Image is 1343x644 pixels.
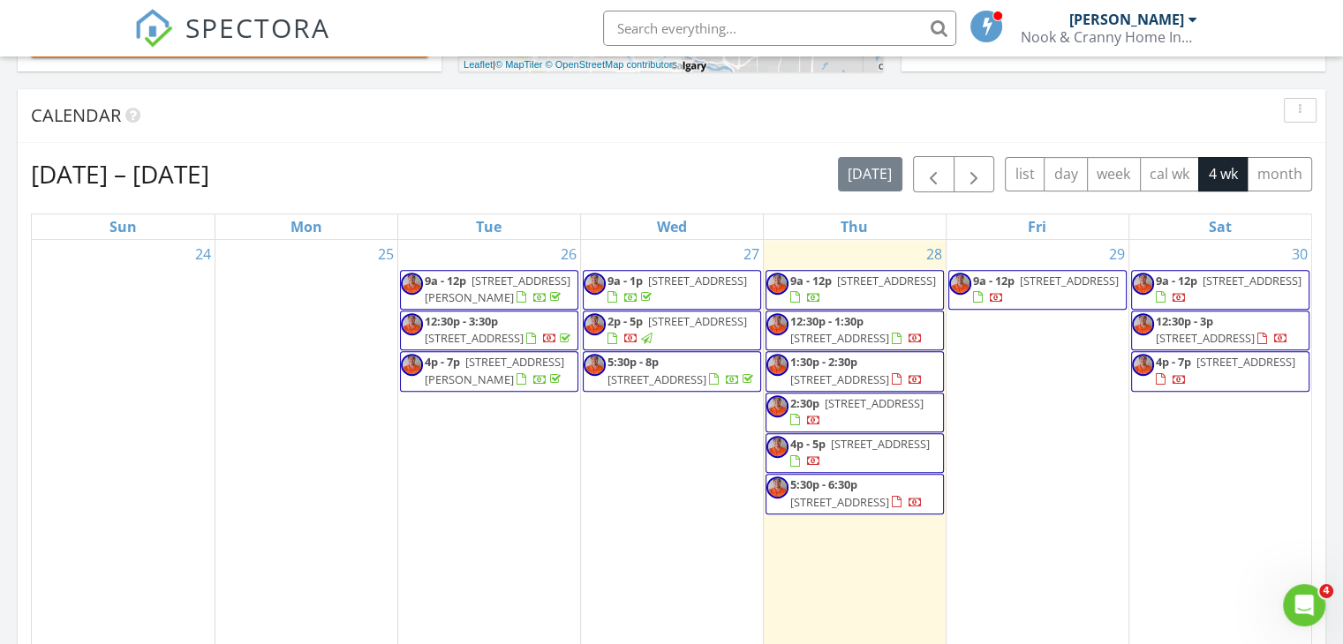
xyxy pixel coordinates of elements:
span: 9a - 12p [790,273,832,288]
a: 4p - 5p [STREET_ADDRESS] [766,433,944,473]
img: lj_photo.jpeg [401,354,423,376]
iframe: Intercom live chat [1283,584,1325,626]
span: SPECTORA [185,9,330,46]
img: lj_photo.jpeg [949,273,971,295]
img: lj_photo.jpeg [766,313,788,335]
a: 9a - 12p [STREET_ADDRESS] [1131,270,1310,310]
a: Thursday [837,214,871,239]
a: Monday [287,214,326,239]
a: Go to August 30, 2025 [1288,240,1311,268]
a: 12:30p - 3p [STREET_ADDRESS] [1131,311,1310,350]
a: 9a - 12p [STREET_ADDRESS] [973,273,1119,305]
a: 9a - 12p [STREET_ADDRESS] [766,270,944,310]
a: 4p - 7p [STREET_ADDRESS] [1156,354,1295,386]
span: [STREET_ADDRESS] [648,273,747,288]
span: 1:30p - 2:30p [790,354,857,370]
span: [STREET_ADDRESS] [607,371,706,387]
span: [STREET_ADDRESS] [790,494,889,510]
span: [STREET_ADDRESS] [1020,273,1119,288]
img: lj_photo.jpeg [584,313,606,335]
a: 2:30p [STREET_ADDRESS] [766,393,944,432]
a: Wednesday [653,214,690,239]
a: 5:30p - 8p [STREET_ADDRESS] [607,354,757,386]
a: 1:30p - 2:30p [STREET_ADDRESS] [766,351,944,391]
a: 12:30p - 3p [STREET_ADDRESS] [1156,313,1288,346]
a: 9a - 12p [STREET_ADDRESS][PERSON_NAME] [400,270,578,310]
img: lj_photo.jpeg [766,273,788,295]
a: 9a - 1p [STREET_ADDRESS] [607,273,747,305]
span: 4p - 7p [1156,354,1191,370]
span: [STREET_ADDRESS] [837,273,936,288]
div: [PERSON_NAME] [1069,11,1184,28]
a: © MapTiler [495,59,543,70]
a: 4p - 7p [STREET_ADDRESS] [1131,351,1310,391]
a: 1:30p - 2:30p [STREET_ADDRESS] [790,354,923,386]
img: The Best Home Inspection Software - Spectora [134,9,173,48]
a: Go to August 25, 2025 [374,240,397,268]
span: 5:30p - 8p [607,354,659,370]
a: 12:30p - 1:30p [STREET_ADDRESS] [790,313,923,346]
a: 9a - 12p [STREET_ADDRESS] [790,273,936,305]
a: Go to August 27, 2025 [740,240,763,268]
a: 12:30p - 3:30p [STREET_ADDRESS] [425,313,574,346]
img: lj_photo.jpeg [401,273,423,295]
span: 5:30p - 6:30p [790,476,857,492]
button: 4 wk [1198,157,1248,191]
div: Nook & Cranny Home Inspections Ltd. [1021,28,1197,46]
span: [STREET_ADDRESS] [425,330,524,346]
a: Go to August 28, 2025 [923,240,946,268]
span: 2p - 5p [607,313,643,329]
a: Saturday [1205,214,1235,239]
span: [STREET_ADDRESS] [790,371,889,387]
button: [DATE] [838,157,902,191]
img: lj_photo.jpeg [766,354,788,376]
span: [STREET_ADDRESS][PERSON_NAME] [425,354,564,386]
div: | [459,57,682,72]
img: lj_photo.jpeg [766,476,788,498]
a: Friday [1024,214,1050,239]
span: Calendar [31,103,121,127]
a: 5:30p - 8p [STREET_ADDRESS] [583,351,761,391]
span: 9a - 12p [973,273,1015,288]
span: 12:30p - 3:30p [425,313,498,329]
span: [STREET_ADDRESS][PERSON_NAME] [425,273,570,305]
a: 5:30p - 6:30p [STREET_ADDRESS] [790,476,923,509]
img: lj_photo.jpeg [766,395,788,417]
span: [STREET_ADDRESS] [790,330,889,346]
button: month [1247,157,1312,191]
img: lj_photo.jpeg [584,354,606,376]
img: lj_photo.jpeg [1132,313,1154,335]
span: [STREET_ADDRESS] [1156,330,1255,346]
button: cal wk [1140,157,1200,191]
span: [STREET_ADDRESS] [648,313,747,329]
button: list [1005,157,1045,191]
a: Go to August 26, 2025 [557,240,580,268]
button: Next [954,156,995,192]
span: 4p - 7p [425,354,460,370]
span: 9a - 12p [425,273,466,288]
a: 12:30p - 1:30p [STREET_ADDRESS] [766,311,944,350]
img: lj_photo.jpeg [766,436,788,458]
a: 4p - 7p [STREET_ADDRESS][PERSON_NAME] [400,351,578,391]
span: [STREET_ADDRESS] [825,395,924,411]
img: lj_photo.jpeg [1132,354,1154,376]
img: lj_photo.jpeg [401,313,423,335]
span: 4 [1319,584,1333,598]
a: 2p - 5p [STREET_ADDRESS] [583,311,761,350]
a: 9a - 12p [STREET_ADDRESS][PERSON_NAME] [425,273,570,305]
a: 9a - 1p [STREET_ADDRESS] [583,270,761,310]
img: lj_photo.jpeg [584,273,606,295]
span: 2:30p [790,395,819,411]
a: SPECTORA [134,24,330,61]
a: 9a - 12p [STREET_ADDRESS] [1156,273,1302,305]
a: 4p - 5p [STREET_ADDRESS] [790,436,930,468]
span: 9a - 12p [1156,273,1197,288]
a: Tuesday [472,214,505,239]
a: Sunday [106,214,140,239]
button: Previous [913,156,954,192]
span: 4p - 5p [790,436,826,452]
span: 12:30p - 1:30p [790,313,864,329]
a: 12:30p - 3:30p [STREET_ADDRESS] [400,311,578,350]
a: Leaflet [464,59,493,70]
span: [STREET_ADDRESS] [1196,354,1295,370]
